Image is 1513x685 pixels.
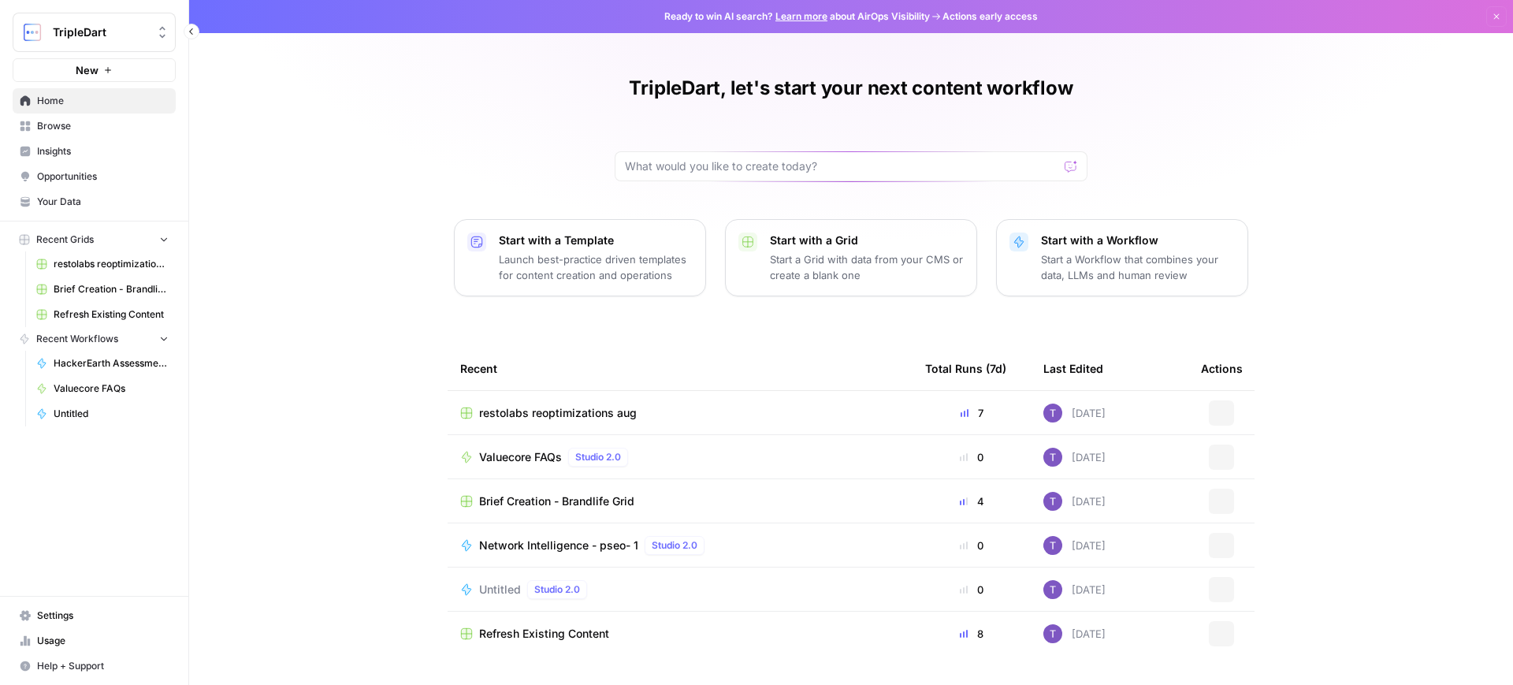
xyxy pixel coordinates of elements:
[1043,448,1106,467] div: [DATE]
[460,580,900,599] a: UntitledStudio 2.0
[1043,492,1062,511] img: ogabi26qpshj0n8lpzr7tvse760o
[629,76,1072,101] h1: TripleDart, let's start your next content workflow
[29,251,176,277] a: restolabs reoptimizations aug
[479,493,634,509] span: Brief Creation - Brandlife Grid
[479,582,521,598] span: Untitled
[925,582,1018,598] div: 0
[54,282,169,296] span: Brief Creation - Brandlife Grid
[54,307,169,322] span: Refresh Existing Content
[29,351,176,376] a: HackerEarth Assessment Test | Final
[1043,492,1106,511] div: [DATE]
[454,219,706,296] button: Start with a TemplateLaunch best-practice driven templates for content creation and operations
[1043,624,1106,643] div: [DATE]
[925,493,1018,509] div: 4
[13,603,176,628] a: Settings
[1043,448,1062,467] img: ogabi26qpshj0n8lpzr7tvse760o
[13,164,176,189] a: Opportunities
[942,9,1038,24] span: Actions early access
[1043,624,1062,643] img: ogabi26qpshj0n8lpzr7tvse760o
[29,401,176,426] a: Untitled
[54,382,169,396] span: Valuecore FAQs
[53,24,148,40] span: TripleDart
[54,257,169,271] span: restolabs reoptimizations aug
[664,9,930,24] span: Ready to win AI search? about AirOps Visibility
[13,139,176,164] a: Insights
[37,119,169,133] span: Browse
[925,405,1018,421] div: 7
[925,449,1018,465] div: 0
[460,626,900,642] a: Refresh Existing Content
[1201,347,1243,390] div: Actions
[479,405,637,421] span: restolabs reoptimizations aug
[460,405,900,421] a: restolabs reoptimizations aug
[54,356,169,370] span: HackerEarth Assessment Test | Final
[1043,580,1106,599] div: [DATE]
[499,251,693,283] p: Launch best-practice driven templates for content creation and operations
[37,94,169,108] span: Home
[13,189,176,214] a: Your Data
[13,228,176,251] button: Recent Grids
[36,332,118,346] span: Recent Workflows
[775,10,827,22] a: Learn more
[925,347,1006,390] div: Total Runs (7d)
[37,195,169,209] span: Your Data
[725,219,977,296] button: Start with a GridStart a Grid with data from your CMS or create a blank one
[37,659,169,673] span: Help + Support
[1043,404,1106,423] div: [DATE]
[1043,580,1062,599] img: ogabi26qpshj0n8lpzr7tvse760o
[54,407,169,421] span: Untitled
[652,538,697,553] span: Studio 2.0
[13,88,176,114] a: Home
[479,626,609,642] span: Refresh Existing Content
[36,233,94,247] span: Recent Grids
[479,449,562,465] span: Valuecore FAQs
[13,13,176,52] button: Workspace: TripleDart
[1043,347,1103,390] div: Last Edited
[29,302,176,327] a: Refresh Existing Content
[13,327,176,351] button: Recent Workflows
[1043,536,1062,555] img: ogabi26qpshj0n8lpzr7tvse760o
[13,628,176,653] a: Usage
[37,169,169,184] span: Opportunities
[575,450,621,464] span: Studio 2.0
[37,609,169,623] span: Settings
[1043,404,1062,423] img: ogabi26qpshj0n8lpzr7tvse760o
[1043,536,1106,555] div: [DATE]
[460,347,900,390] div: Recent
[460,493,900,509] a: Brief Creation - Brandlife Grid
[499,233,693,248] p: Start with a Template
[29,376,176,401] a: Valuecore FAQs
[18,18,46,47] img: TripleDart Logo
[460,536,900,555] a: Network Intelligence - pseo- 1Studio 2.0
[925,538,1018,553] div: 0
[37,634,169,648] span: Usage
[13,114,176,139] a: Browse
[13,653,176,679] button: Help + Support
[996,219,1248,296] button: Start with a WorkflowStart a Workflow that combines your data, LLMs and human review
[76,62,99,78] span: New
[1041,233,1235,248] p: Start with a Workflow
[925,626,1018,642] div: 8
[770,251,964,283] p: Start a Grid with data from your CMS or create a blank one
[29,277,176,302] a: Brief Creation - Brandlife Grid
[479,538,638,553] span: Network Intelligence - pseo- 1
[625,158,1058,174] input: What would you like to create today?
[13,58,176,82] button: New
[460,448,900,467] a: Valuecore FAQsStudio 2.0
[534,583,580,597] span: Studio 2.0
[770,233,964,248] p: Start with a Grid
[37,144,169,158] span: Insights
[1041,251,1235,283] p: Start a Workflow that combines your data, LLMs and human review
